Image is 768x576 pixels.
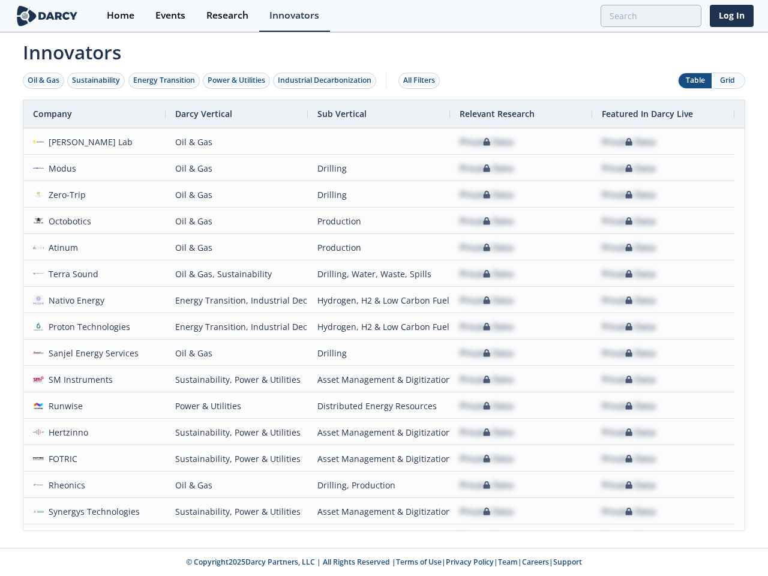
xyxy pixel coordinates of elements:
a: Log In [710,5,754,27]
div: Private Data [460,235,514,260]
div: FOTRIC [44,446,78,472]
div: Home [107,11,134,20]
button: Oil & Gas [23,73,64,89]
div: Runwise [44,393,83,419]
div: Hydrogen, H2 & Low Carbon Fuels [317,314,440,340]
div: Private Data [460,499,514,524]
div: Private Data [602,314,656,340]
div: Private Data [460,393,514,419]
div: Asset Management & Digitization, Methane Emissions [317,499,440,524]
span: Featured In Darcy Live [602,108,693,119]
button: All Filters [398,73,440,89]
div: Private Data [602,182,656,208]
span: Relevant Research [460,108,535,119]
div: Oil & Gas [28,75,59,86]
span: Innovators [14,34,754,66]
img: f3daa296-edca-4246-95c9-a684112ce6f8 [33,136,44,147]
button: Energy Transition [128,73,200,89]
div: Asset Management & Digitization, Methane Emissions [317,367,440,392]
div: Private Data [460,155,514,181]
div: Synergys Technologies [44,499,140,524]
div: Proton Technologies [44,314,131,340]
img: ebe80549-b4d3-4f4f-86d6-e0c3c9b32110 [33,295,44,305]
div: Research [206,11,248,20]
img: logo-wide.svg [14,5,80,26]
div: Power & Utilities [175,393,298,419]
div: Oil & Gas [175,155,298,181]
div: Private Data [602,367,656,392]
div: Private Data [460,129,514,155]
span: Darcy Vertical [175,108,232,119]
div: Private Data [602,155,656,181]
button: Industrial Decarbonization [273,73,376,89]
div: Private Data [460,261,514,287]
div: Private Data [460,525,514,551]
div: Oil & Gas [175,235,298,260]
div: Terra Sound [44,261,99,287]
div: Nativo Energy [44,287,105,313]
div: Energy Transition, Industrial Decarbonization [175,287,298,313]
span: Sub Vertical [317,108,367,119]
input: Advanced Search [601,5,701,27]
p: © Copyright 2025 Darcy Partners, LLC | All Rights Reserved | | | | | [17,557,751,568]
div: Power & Utilities [208,75,265,86]
div: Sustainability, Power & Utilities [175,446,298,472]
img: 1947e124-eb77-42f3-86b6-0e38c15c803b [33,215,44,226]
div: Private Data [460,182,514,208]
button: Power & Utilities [203,73,270,89]
img: 28659a50-3ed8-4eb4-84e4-ecf8848b7f3a [33,400,44,411]
div: Zero-Trip [44,182,86,208]
div: All Filters [403,75,435,86]
div: Private Data [460,314,514,340]
div: Hydrogen, H2 & Low Carbon Fuels [317,287,440,313]
div: Private Data [460,367,514,392]
div: Drilling, Production [317,472,440,498]
div: Oil & Gas [175,182,298,208]
img: 9c95c6f0-4dc2-42bd-b77a-e8faea8af569 [33,321,44,332]
img: sanjel.com.png [33,347,44,358]
div: Energy Transition, Industrial Decarbonization [175,314,298,340]
a: Team [498,557,518,567]
button: Grid [712,73,745,88]
div: Private Data [460,208,514,234]
div: Hertzinno [44,419,89,445]
div: Drilling [317,155,440,181]
div: Private Data [602,446,656,472]
div: Industrial Decarbonization [278,75,371,86]
div: Oil & Gas [175,129,298,155]
div: Private Data [602,499,656,524]
div: Oil & Gas [175,208,298,234]
div: Oil & Gas, Sustainability [175,261,298,287]
div: Sustainability, Power & Utilities [175,367,298,392]
div: Power & Utilities [175,525,298,551]
img: e41a9aca-1af1-479c-9b99-414026293702 [33,453,44,464]
div: Drilling, Water, Waste, Spills [317,261,440,287]
div: Private Data [602,525,656,551]
img: 16488c1b-28fc-433c-aadc-2d4d45d7d3bc [33,427,44,437]
div: Drilling [317,340,440,366]
button: Sustainability [67,73,125,89]
div: [PERSON_NAME] Lab [44,129,133,155]
div: SM Instruments [44,367,113,392]
div: Atinum [44,235,79,260]
div: Private Data [460,472,514,498]
div: Events [155,11,185,20]
img: a5afd840-feb6-4328-8c69-739a799e54d1 [33,163,44,173]
div: Sustainability, Power & Utilities [175,499,298,524]
div: Drilling [317,182,440,208]
div: Asset Management & Digitization, Methane Emissions [317,419,440,445]
div: Asset Management & Digitization, Methane Emissions [317,446,440,472]
div: Private Data [602,472,656,498]
div: Fermata Energy [44,525,112,551]
div: Distributed Energy Resources, Transportation Electrification [317,525,440,551]
a: Terms of Use [396,557,442,567]
div: Private Data [460,340,514,366]
div: Private Data [460,446,514,472]
a: Privacy Policy [446,557,494,567]
div: Private Data [602,287,656,313]
div: Distributed Energy Resources [317,393,440,419]
div: Octobotics [44,208,92,234]
div: Energy Transition [133,75,195,86]
div: Sustainability, Power & Utilities [175,419,298,445]
div: Private Data [602,129,656,155]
